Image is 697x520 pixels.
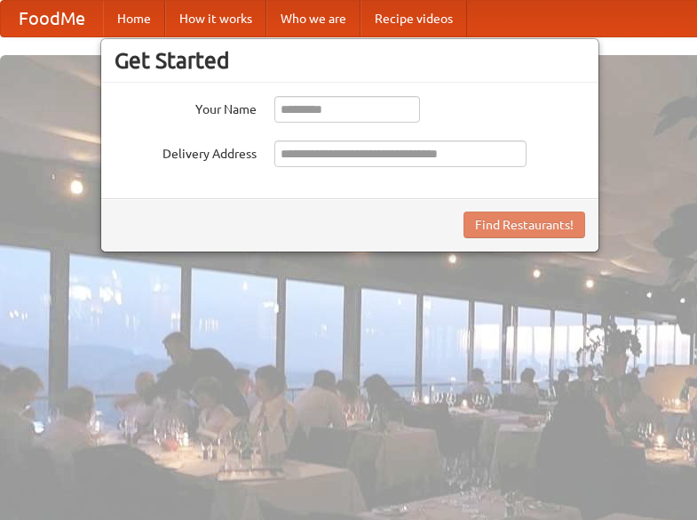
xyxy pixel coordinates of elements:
[115,47,585,74] h3: Get Started
[1,1,103,36] a: FoodMe
[463,212,585,238] button: Find Restaurants!
[103,1,165,36] a: Home
[115,96,257,118] label: Your Name
[115,140,257,163] label: Delivery Address
[266,1,360,36] a: Who we are
[360,1,467,36] a: Recipe videos
[165,1,266,36] a: How it works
